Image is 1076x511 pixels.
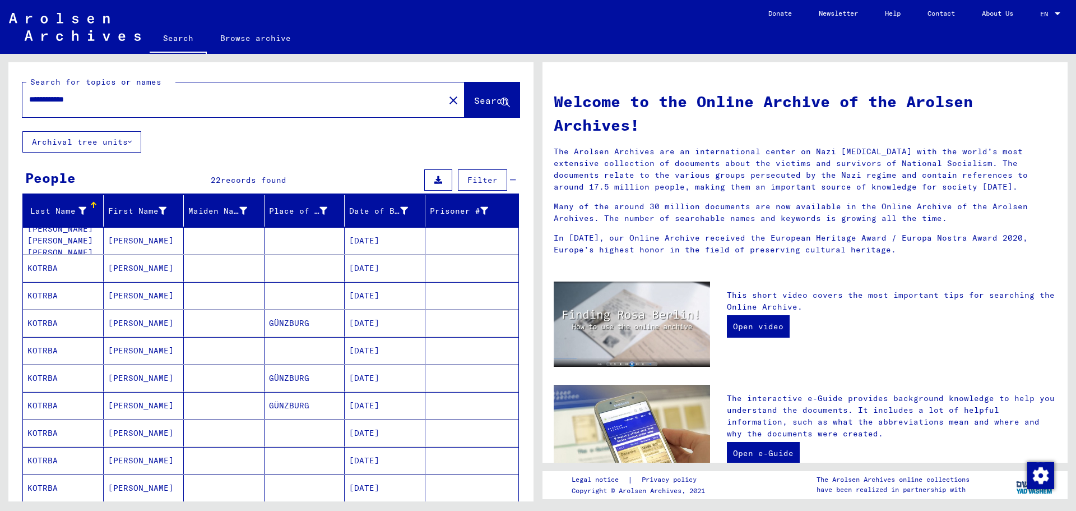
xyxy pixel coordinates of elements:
[572,474,710,486] div: |
[104,392,184,419] mat-cell: [PERSON_NAME]
[23,195,104,227] mat-header-cell: Last Name
[465,82,520,117] button: Search
[23,475,104,501] mat-cell: KOTRBA
[269,202,345,220] div: Place of Birth
[23,365,104,392] mat-cell: KOTRBA
[23,420,104,446] mat-cell: KOTRBA
[23,255,104,282] mat-cell: KOTRBA
[554,201,1056,224] p: Many of the around 30 million documents are now available in the Online Archive of the Arolsen Ar...
[474,95,508,106] span: Search
[265,365,345,392] mat-cell: GÜNZBURG
[211,175,221,185] span: 22
[572,486,710,496] p: Copyright © Arolsen Archives, 2021
[345,365,425,392] mat-cell: [DATE]
[27,202,103,220] div: Last Name
[265,392,345,419] mat-cell: GÜNZBURG
[30,77,161,87] mat-label: Search for topics or names
[572,474,628,486] a: Legal notice
[108,205,167,217] div: First Name
[104,365,184,392] mat-cell: [PERSON_NAME]
[23,337,104,364] mat-cell: KOTRBA
[345,420,425,446] mat-cell: [DATE]
[349,202,425,220] div: Date of Birth
[25,168,76,188] div: People
[9,13,141,41] img: Arolsen_neg.svg
[265,310,345,337] mat-cell: GÜNZBURG
[150,25,207,54] a: Search
[188,205,247,217] div: Maiden Name
[447,94,460,107] mat-icon: close
[727,289,1056,313] p: This short video covers the most important tips for searching the Online Archive.
[554,282,710,367] img: video.jpg
[727,315,790,338] a: Open video
[104,337,184,364] mat-cell: [PERSON_NAME]
[345,392,425,419] mat-cell: [DATE]
[345,282,425,309] mat-cell: [DATE]
[104,227,184,254] mat-cell: [PERSON_NAME]
[345,195,425,227] mat-header-cell: Date of Birth
[104,447,184,474] mat-cell: [PERSON_NAME]
[108,202,184,220] div: First Name
[23,282,104,309] mat-cell: KOTRBA
[22,131,141,153] button: Archival tree units
[458,169,507,191] button: Filter
[1014,471,1056,499] img: yv_logo.png
[727,442,800,464] a: Open e-Guide
[442,89,465,111] button: Clear
[23,392,104,419] mat-cell: KOTRBA
[467,175,498,185] span: Filter
[104,282,184,309] mat-cell: [PERSON_NAME]
[554,90,1056,137] h1: Welcome to the Online Archive of the Arolsen Archives!
[345,255,425,282] mat-cell: [DATE]
[430,205,489,217] div: Prisoner #
[554,385,710,489] img: eguide.jpg
[430,202,505,220] div: Prisoner #
[221,175,286,185] span: records found
[104,195,184,227] mat-header-cell: First Name
[23,310,104,337] mat-cell: KOTRBA
[1027,462,1054,489] img: Change consent
[27,205,86,217] div: Last Name
[207,25,304,52] a: Browse archive
[425,195,519,227] mat-header-cell: Prisoner #
[349,205,408,217] div: Date of Birth
[184,195,265,227] mat-header-cell: Maiden Name
[817,475,970,485] p: The Arolsen Archives online collections
[345,227,425,254] mat-cell: [DATE]
[269,205,328,217] div: Place of Birth
[104,475,184,501] mat-cell: [PERSON_NAME]
[104,310,184,337] mat-cell: [PERSON_NAME]
[727,393,1056,440] p: The interactive e-Guide provides background knowledge to help you understand the documents. It in...
[23,227,104,254] mat-cell: [PERSON_NAME] [PERSON_NAME] [PERSON_NAME]
[188,202,264,220] div: Maiden Name
[345,310,425,337] mat-cell: [DATE]
[23,447,104,474] mat-cell: KOTRBA
[1040,10,1052,18] span: EN
[554,232,1056,256] p: In [DATE], our Online Archive received the European Heritage Award / Europa Nostra Award 2020, Eu...
[104,255,184,282] mat-cell: [PERSON_NAME]
[345,447,425,474] mat-cell: [DATE]
[265,195,345,227] mat-header-cell: Place of Birth
[1027,462,1054,489] div: Change consent
[345,337,425,364] mat-cell: [DATE]
[633,474,710,486] a: Privacy policy
[554,146,1056,193] p: The Arolsen Archives are an international center on Nazi [MEDICAL_DATA] with the world’s most ext...
[104,420,184,446] mat-cell: [PERSON_NAME]
[345,475,425,501] mat-cell: [DATE]
[817,485,970,495] p: have been realized in partnership with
